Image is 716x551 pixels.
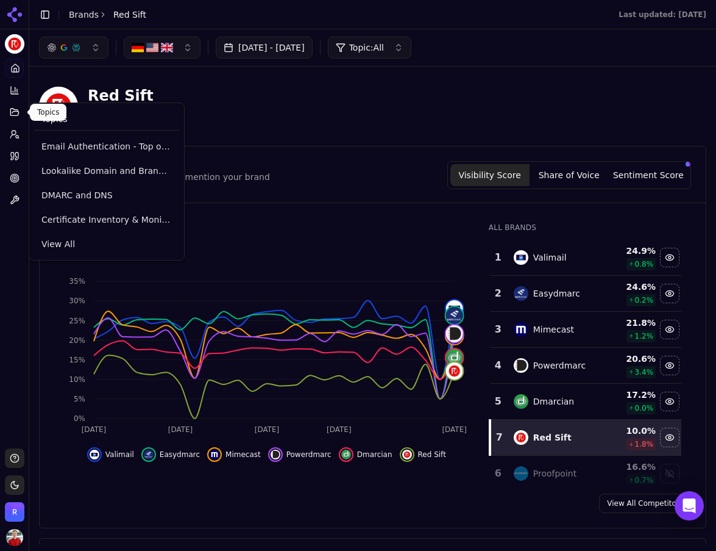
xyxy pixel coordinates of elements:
[34,209,179,231] a: Certificate Inventory & Monitoring
[489,223,681,232] div: All Brands
[533,431,572,444] div: Red Sift
[446,349,463,366] img: dmarcian
[268,447,331,462] button: Hide powerdmarc data
[514,286,528,301] img: easydmarc
[660,392,679,411] button: Hide dmarcian data
[255,425,280,434] tspan: [DATE]
[41,214,172,226] span: Certificate Inventory & Monitoring
[69,375,85,384] tspan: 10%
[74,414,85,423] tspan: 0%
[341,450,351,459] img: dmarcian
[660,356,679,375] button: Hide powerdmarc data
[41,113,68,125] span: Topics
[446,307,463,324] img: easydmarc
[608,353,656,365] div: 20.6 %
[660,248,679,267] button: Hide valimail data
[88,86,154,106] div: Red Sift
[442,425,467,434] tspan: [DATE]
[69,317,85,325] tspan: 25%
[490,240,681,276] tr: 1valimailValimail24.9%0.8%Hide valimail data
[141,447,200,462] button: Hide easydmarc data
[514,322,528,337] img: mimecast
[660,428,679,447] button: Hide red sift data
[490,276,681,312] tr: 2easydmarcEasydmarc24.6%0.2%Hide easydmarc data
[160,450,200,459] span: Easydmarc
[514,430,528,445] img: red sift
[530,164,609,186] button: Share of Voice
[660,320,679,339] button: Hide mimecast data
[271,450,280,459] img: powerdmarc
[41,189,172,201] span: DMARC and DNS
[490,348,681,384] tr: 4powerdmarcPowerdmarc20.6%3.4%Hide powerdmarc data
[608,461,656,473] div: 16.6 %
[90,450,99,459] img: valimail
[144,450,154,459] img: easydmarc
[635,367,654,377] span: 3.4 %
[450,164,530,186] button: Visibility Score
[635,295,654,305] span: 0.2 %
[6,529,23,546] button: Open user button
[286,450,331,459] span: Powerdmarc
[34,135,179,157] a: Email Authentication - Top of Funnel
[34,184,179,206] a: DMARC and DNS
[635,439,654,449] span: 1.8 %
[113,9,146,21] span: Red Sift
[608,245,656,257] div: 24.9 %
[533,251,567,264] div: Valimail
[327,425,352,434] tspan: [DATE]
[69,277,85,286] tspan: 35%
[533,467,576,480] div: Proofpoint
[608,281,656,293] div: 24.6 %
[207,447,261,462] button: Hide mimecast data
[514,250,528,265] img: valimail
[490,312,681,348] tr: 3mimecastMimecast21.8%1.2%Hide mimecast data
[495,358,502,373] div: 4
[146,41,158,54] img: US
[635,331,654,341] span: 1.2 %
[41,165,172,177] span: Lookalike Domain and Brand Protection
[402,450,412,459] img: red sift
[608,425,656,437] div: 10.0 %
[490,420,681,456] tr: 7red siftRed Sift10.0%1.8%Hide red sift data
[30,104,66,121] div: Topics
[168,425,193,434] tspan: [DATE]
[446,300,463,317] img: valimail
[69,10,99,20] a: Brands
[496,430,502,445] div: 7
[161,41,173,54] img: GB
[609,164,688,186] button: Sentiment Score
[599,494,691,513] a: View All Competitors
[5,502,24,522] button: Open organization switcher
[446,325,463,342] img: powerdmarc
[660,284,679,303] button: Hide easydmarc data
[34,233,179,255] a: View All
[82,425,107,434] tspan: [DATE]
[69,356,85,364] tspan: 15%
[495,250,502,265] div: 1
[5,34,24,54] button: Current brand: Red Sift
[418,450,446,459] span: Red Sift
[5,502,24,522] img: Red Sift
[514,358,528,373] img: powerdmarc
[349,41,384,54] span: Topic: All
[69,223,464,245] div: 10.0%
[41,140,172,153] span: Email Authentication - Top of Funnel
[34,160,179,182] a: Lookalike Domain and Brand Protection
[6,529,23,546] img: Jack Lilley
[357,450,392,459] span: Dmarcian
[608,317,656,329] div: 21.8 %
[495,322,502,337] div: 3
[339,447,392,462] button: Hide dmarcian data
[533,359,586,372] div: Powerdmarc
[635,403,654,413] span: 0.0 %
[514,466,528,481] img: proofpoint
[446,362,463,380] img: red sift
[608,389,656,401] div: 17.2 %
[635,475,654,485] span: 0.7 %
[69,9,146,21] nav: breadcrumb
[105,450,134,459] span: Valimail
[495,394,502,409] div: 5
[87,447,134,462] button: Hide valimail data
[619,10,706,20] div: Last updated: [DATE]
[225,450,261,459] span: Mimecast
